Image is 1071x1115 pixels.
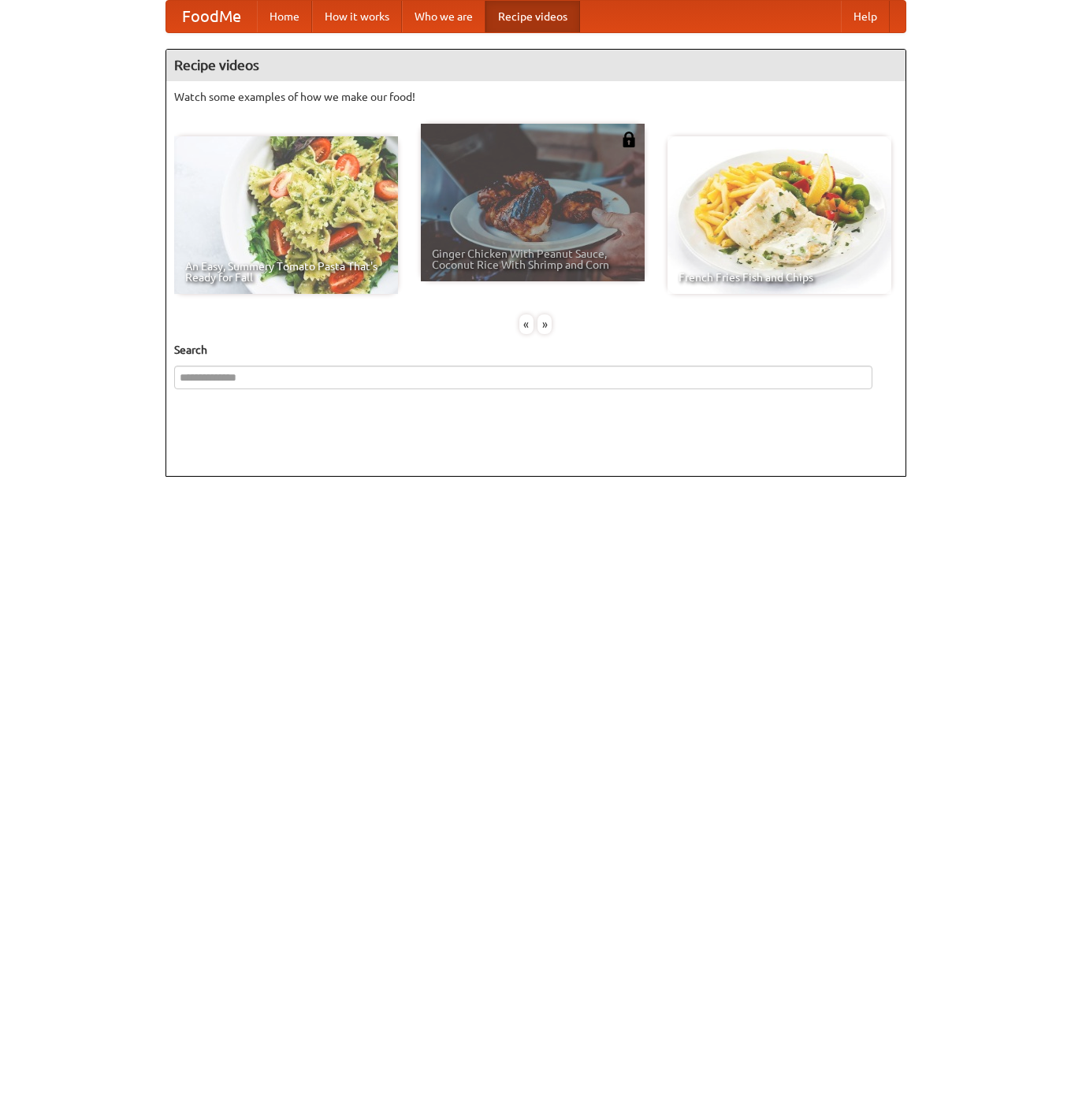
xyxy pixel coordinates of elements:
a: Help [841,1,890,32]
a: French Fries Fish and Chips [668,136,891,294]
h5: Search [174,342,898,358]
span: French Fries Fish and Chips [679,272,880,283]
a: Who we are [402,1,485,32]
a: An Easy, Summery Tomato Pasta That's Ready for Fall [174,136,398,294]
a: Home [257,1,312,32]
a: Recipe videos [485,1,580,32]
a: FoodMe [166,1,257,32]
div: » [537,314,552,334]
span: An Easy, Summery Tomato Pasta That's Ready for Fall [185,261,387,283]
h4: Recipe videos [166,50,906,81]
p: Watch some examples of how we make our food! [174,89,898,105]
img: 483408.png [621,132,637,147]
a: How it works [312,1,402,32]
div: « [519,314,534,334]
